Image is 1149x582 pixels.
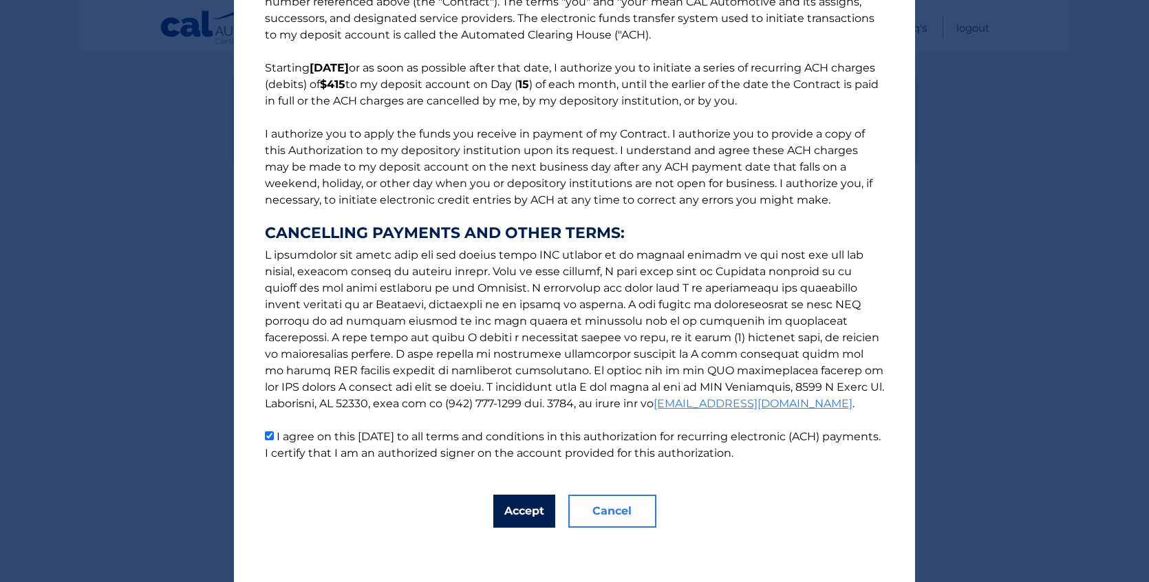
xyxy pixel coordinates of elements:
[265,430,881,460] label: I agree on this [DATE] to all terms and conditions in this authorization for recurring electronic...
[568,495,656,528] button: Cancel
[265,225,884,241] strong: CANCELLING PAYMENTS AND OTHER TERMS:
[320,78,345,91] b: $415
[310,61,349,74] b: [DATE]
[493,495,555,528] button: Accept
[518,78,529,91] b: 15
[654,397,852,410] a: [EMAIL_ADDRESS][DOMAIN_NAME]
